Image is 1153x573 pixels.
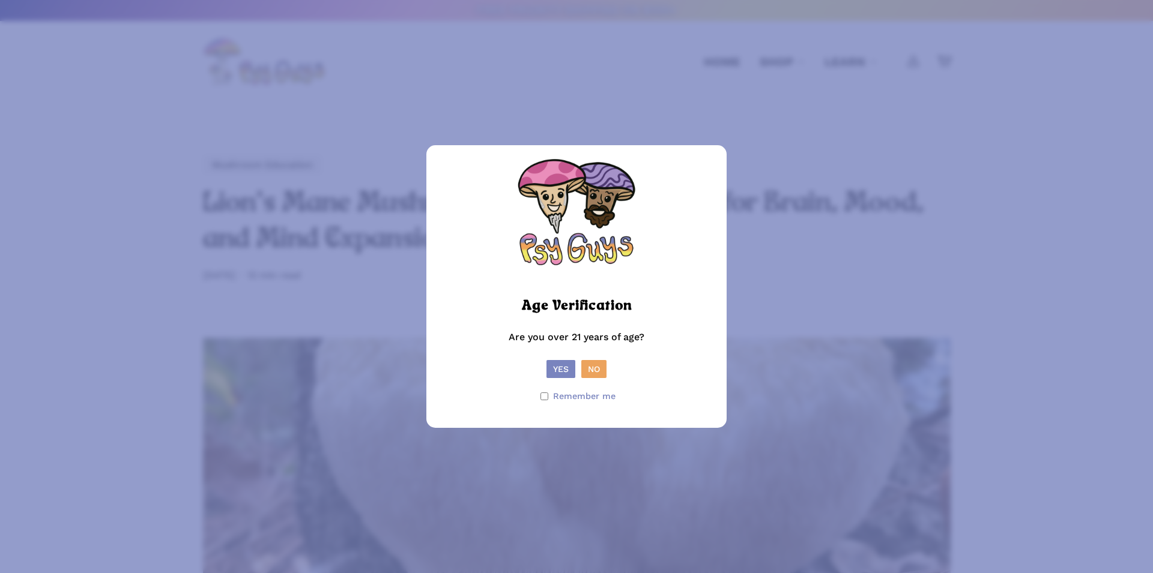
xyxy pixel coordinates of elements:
h2: Age Verification [522,293,632,319]
img: Psy Guys Logo [516,157,637,277]
button: Yes [546,360,575,378]
span: Remember me [553,388,616,405]
p: Are you over 21 years of age? [438,329,715,361]
button: No [581,360,607,378]
input: Remember me [540,392,548,400]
